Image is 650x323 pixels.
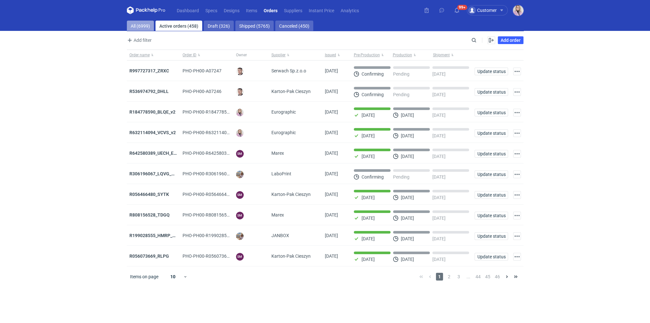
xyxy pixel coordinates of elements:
[183,192,244,197] span: PHO-PH00-R056466480_SYTK
[477,69,505,74] span: Update status
[477,110,505,115] span: Update status
[362,71,384,77] p: Confirming
[362,133,375,138] p: [DATE]
[513,5,523,16] div: Klaudia Wiśniewska
[236,129,244,137] img: Klaudia Wiśniewska
[513,212,521,219] button: Actions
[126,36,152,44] span: Add filter
[432,92,446,97] p: [DATE]
[475,191,508,199] button: Update status
[475,68,508,75] button: Update status
[271,191,311,198] span: Karton-Pak Cieszyn
[271,212,284,218] span: Marex
[465,273,472,281] span: ...
[351,50,391,60] button: Pre-Production
[269,205,322,225] div: Marex
[432,236,446,241] p: [DATE]
[183,52,196,58] span: Order ID
[475,129,508,137] button: Update status
[393,92,410,97] p: Pending
[129,109,175,115] a: R184778590_BLQE_v2
[183,68,221,73] span: PHO-PH00-A07247
[362,216,375,221] p: [DATE]
[475,273,482,281] span: 44
[393,71,410,77] p: Pending
[243,6,260,14] a: Items
[436,273,443,281] span: 1
[513,68,521,75] button: Actions
[236,68,244,75] img: Maciej Sikora
[362,113,375,118] p: [DATE]
[467,5,513,15] button: Customer
[271,68,306,74] span: Serwach Sp.z.o.o
[513,232,521,240] button: Actions
[337,6,362,14] a: Analytics
[513,253,521,261] button: Actions
[401,195,414,200] p: [DATE]
[236,109,244,116] img: Klaudia Wiśniewska
[477,234,505,238] span: Update status
[127,21,154,31] a: All (6999)
[129,192,169,197] a: R056466480_SYTK
[271,253,311,259] span: Karton-Pak Cieszyn
[174,6,202,14] a: Dashboard
[432,195,446,200] p: [DATE]
[271,232,289,239] span: JANBOX
[325,109,338,115] span: 18/09/2025
[129,212,170,217] a: R808156528_TDGQ
[221,6,243,14] a: Designs
[391,50,432,60] button: Production
[269,143,322,163] div: Marex
[513,109,521,116] button: Actions
[235,21,274,31] a: Shipped (5765)
[513,88,521,96] button: Actions
[362,174,384,180] p: Confirming
[455,273,462,281] span: 3
[183,130,252,135] span: PHO-PH00-R632114094_VCVS_V2
[306,6,337,14] a: Instant Price
[325,68,338,73] span: 18/09/2025
[475,88,508,96] button: Update status
[432,257,446,262] p: [DATE]
[475,212,508,219] button: Update status
[475,232,508,240] button: Update status
[130,273,158,280] span: Items on page
[468,6,497,14] div: Customer
[432,113,446,118] p: [DATE]
[401,216,414,221] p: [DATE]
[362,257,375,262] p: [DATE]
[433,52,450,58] span: Shipment
[269,163,322,184] div: LaboPrint
[183,151,258,156] span: PHO-PH00-R642580389_UECH_ESJL
[183,89,221,94] span: PHO-PH00-A07246
[204,21,234,31] a: Draft (326)
[513,129,521,137] button: Actions
[362,154,375,159] p: [DATE]
[322,50,351,60] button: Issued
[236,232,244,240] img: Michał Palasek
[129,254,169,259] a: R056073669_RLPG
[236,171,244,178] img: Michał Palasek
[401,154,414,159] p: [DATE]
[432,216,446,221] p: [DATE]
[260,6,281,14] a: Orders
[269,102,322,122] div: Eurographic
[362,195,375,200] p: [DATE]
[269,246,322,266] div: Karton-Pak Cieszyn
[275,21,313,31] a: Canceled (450)
[432,50,472,60] button: Shipment
[498,36,523,44] a: Add order
[271,52,286,58] span: Supplier
[202,6,221,14] a: Specs
[236,150,244,158] figcaption: SM
[271,88,311,95] span: Karton-Pak Cieszyn
[236,88,244,96] img: Maciej Sikora
[513,150,521,158] button: Actions
[271,171,291,177] span: LaboPrint
[129,233,211,238] a: R199028555_HMRP_BKJH_VHKJ_ZOBC
[236,253,244,261] figcaption: SM
[477,254,505,259] span: Update status
[477,152,505,156] span: Update status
